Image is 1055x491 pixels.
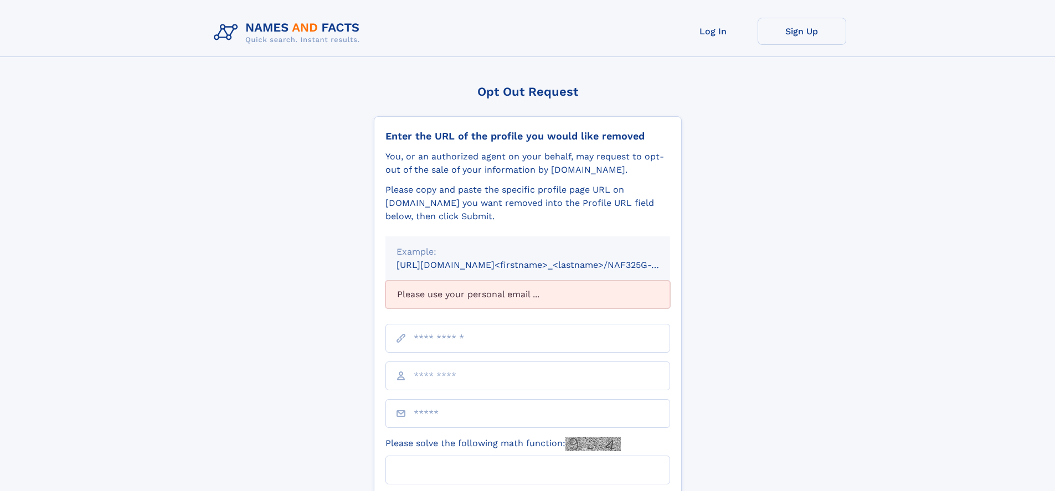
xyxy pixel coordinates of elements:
div: Enter the URL of the profile you would like removed [385,130,670,142]
div: Example: [397,245,659,259]
small: [URL][DOMAIN_NAME]<firstname>_<lastname>/NAF325G-xxxxxxxx [397,260,691,270]
label: Please solve the following math function: [385,437,621,451]
div: You, or an authorized agent on your behalf, may request to opt-out of the sale of your informatio... [385,150,670,177]
div: Please use your personal email ... [385,281,670,308]
div: Opt Out Request [374,85,682,99]
div: Please copy and paste the specific profile page URL on [DOMAIN_NAME] you want removed into the Pr... [385,183,670,223]
a: Log In [669,18,758,45]
img: Logo Names and Facts [209,18,369,48]
a: Sign Up [758,18,846,45]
